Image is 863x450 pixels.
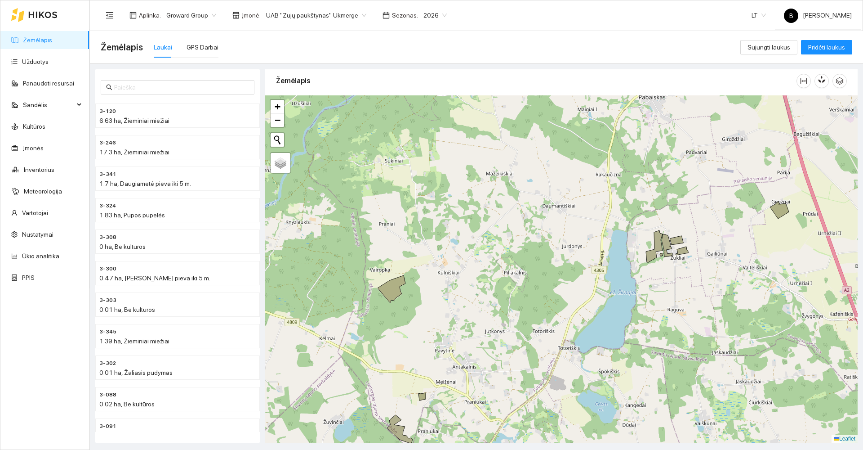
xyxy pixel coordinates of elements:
a: Panaudoti resursai [23,80,74,87]
span: 1.39 ha, Žieminiai miežiai [99,337,169,345]
span: search [106,84,112,90]
button: Sujungti laukus [740,40,797,54]
span: Žemėlapis [101,40,143,54]
span: − [275,114,280,126]
span: 3-341 [99,170,116,179]
button: Pridėti laukus [801,40,852,54]
span: 0.01 ha, Be kultūros [99,306,155,313]
span: 3-088 [99,391,116,399]
span: [PERSON_NAME] [784,12,852,19]
span: B [789,9,793,23]
span: 1.83 ha, Pupos pupelės [99,211,165,219]
div: GPS Darbai [187,42,218,52]
button: column-width [796,74,811,88]
span: Sezonas : [392,10,418,20]
a: Sujungti laukus [740,44,797,51]
a: Inventorius [24,166,54,173]
span: Pridėti laukus [808,42,845,52]
span: + [275,101,280,112]
span: Aplinka : [139,10,161,20]
div: Žemėlapis [276,68,796,94]
div: Laukai [154,42,172,52]
span: 1.7 ha, Daugiametė pieva iki 5 m. [99,180,191,187]
span: 2026 [423,9,447,22]
a: Leaflet [834,436,855,442]
span: 0.47 ha, [PERSON_NAME] pieva iki 5 m. [99,274,210,282]
button: Initiate a new search [271,133,284,147]
span: 3-308 [99,233,116,242]
span: layout [129,12,137,19]
span: Sujungti laukus [747,42,790,52]
span: calendar [383,12,390,19]
span: Groward Group [166,9,216,22]
span: 3-324 [99,202,116,210]
span: 3-302 [99,359,116,368]
a: Zoom in [271,100,284,113]
a: Įmonės [23,144,44,152]
span: 0.01 ha, Žaliasis pūdymas [99,369,173,376]
a: Ūkio analitika [22,252,59,260]
a: Žemėlapis [23,36,52,44]
a: PPIS [22,274,35,281]
a: Zoom out [271,113,284,127]
a: Pridėti laukus [801,44,852,51]
a: Užduotys [22,58,49,65]
span: 17.3 ha, Žieminiai miežiai [99,148,169,156]
a: Kultūros [23,123,45,130]
span: Sandėlis [23,96,74,114]
span: Įmonė : [242,10,261,20]
span: 0.02 ha, Be kultūros [99,400,155,408]
span: LT [752,9,766,22]
a: Vartotojai [22,209,48,216]
span: 3-120 [99,107,116,116]
span: 3-303 [99,296,116,305]
span: UAB "Zujų paukštynas" Ukmerge [266,9,366,22]
span: 6.63 ha, Žieminiai miežiai [99,117,169,124]
span: 3-091 [99,422,116,431]
button: menu-fold [101,6,119,24]
a: Meteorologija [24,188,62,195]
a: Layers [271,153,290,173]
span: 0 ha, Be kultūros [99,243,146,250]
a: Nustatymai [22,231,53,238]
span: 3-300 [99,265,116,273]
span: column-width [797,77,810,85]
input: Paieška [114,82,249,92]
span: shop [232,12,240,19]
span: menu-fold [106,11,114,19]
span: 3-345 [99,328,116,336]
span: 3-246 [99,139,116,147]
